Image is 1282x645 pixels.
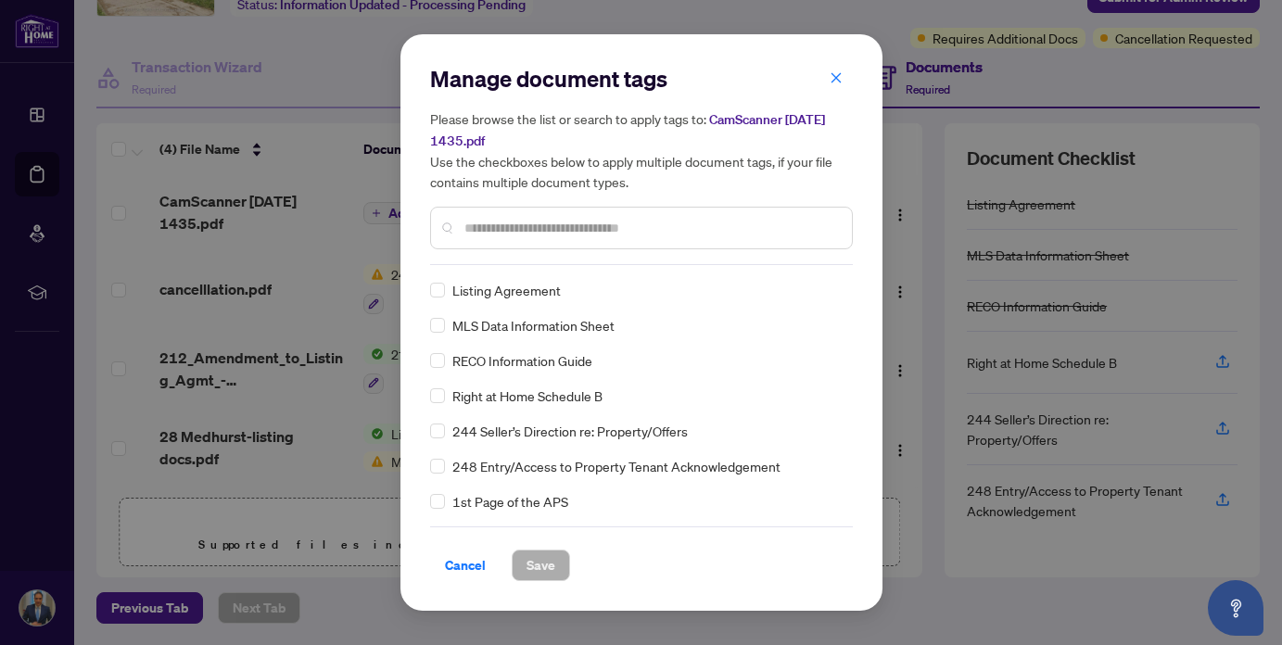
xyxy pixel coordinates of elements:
[452,491,568,512] span: 1st Page of the APS
[452,315,615,335] span: MLS Data Information Sheet
[452,386,603,406] span: Right at Home Schedule B
[430,108,853,192] h5: Please browse the list or search to apply tags to: Use the checkboxes below to apply multiple doc...
[445,550,486,580] span: Cancel
[430,550,501,581] button: Cancel
[512,550,570,581] button: Save
[1208,580,1263,636] button: Open asap
[452,350,592,371] span: RECO Information Guide
[830,71,843,84] span: close
[430,64,853,94] h2: Manage document tags
[452,456,781,476] span: 248 Entry/Access to Property Tenant Acknowledgement
[452,280,561,300] span: Listing Agreement
[452,421,688,441] span: 244 Seller’s Direction re: Property/Offers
